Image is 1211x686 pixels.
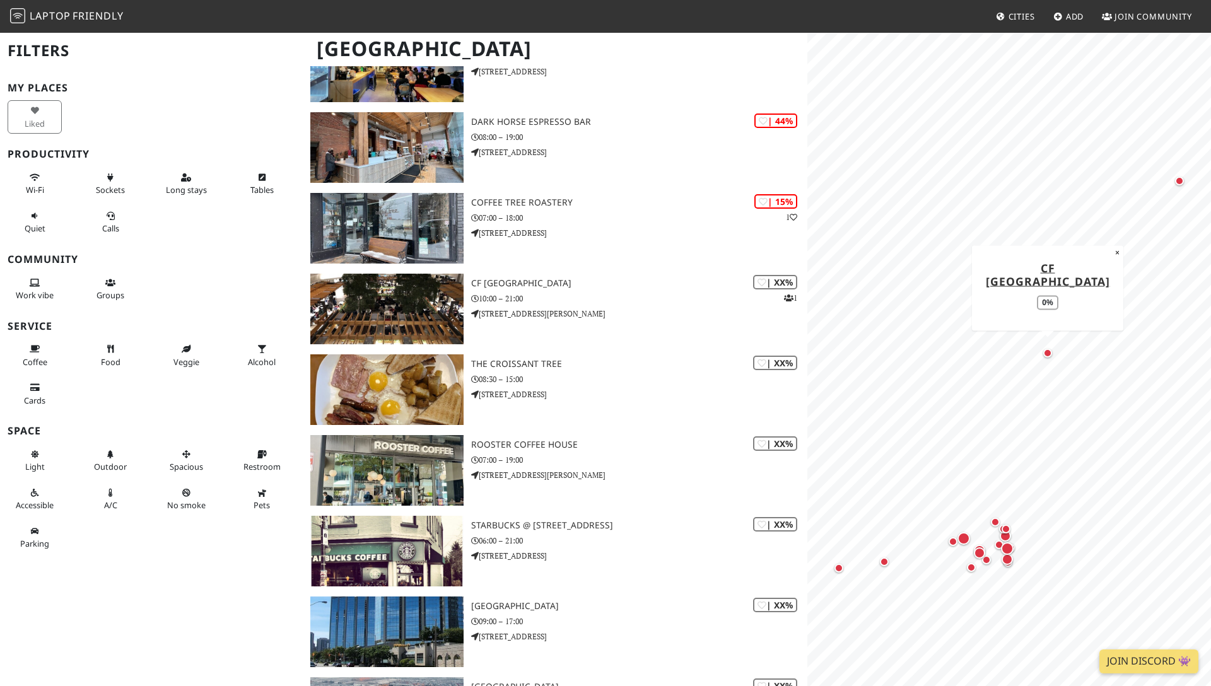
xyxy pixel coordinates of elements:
a: Bloor Islington Place | XX% [GEOGRAPHIC_DATA] 09:00 – 17:00 [STREET_ADDRESS] [303,596,807,667]
span: Long stays [166,184,207,195]
h3: Starbucks @ [STREET_ADDRESS] [471,520,807,531]
div: | 15% [754,194,797,209]
button: Pets [235,482,289,516]
p: 07:00 – 19:00 [471,454,807,466]
span: Join Community [1114,11,1192,22]
button: Long stays [159,167,213,201]
button: Restroom [235,444,289,477]
button: Light [8,444,62,477]
div: Map marker [955,530,973,547]
span: Air conditioned [104,499,117,511]
button: Quiet [8,206,62,239]
img: Rooster Coffee House [310,435,464,506]
span: Work-friendly tables [250,184,274,195]
button: Outdoor [83,444,137,477]
span: Stable Wi-Fi [26,184,44,195]
div: Map marker [971,542,988,559]
p: 1 [786,211,797,223]
h3: Coffee Tree Roastery [471,197,807,208]
a: Coffee Tree Roastery | 15% 1 Coffee Tree Roastery 07:00 – 18:00 [STREET_ADDRESS] [303,193,807,264]
button: Sockets [83,167,137,201]
div: Map marker [1040,346,1055,361]
h3: Dark Horse Espresso Bar [471,117,807,127]
h1: [GEOGRAPHIC_DATA] [307,32,805,66]
span: People working [16,289,54,301]
div: Map marker [999,551,1015,567]
span: Laptop [30,9,71,23]
p: [STREET_ADDRESS] [471,550,807,562]
p: 06:00 – 21:00 [471,535,807,547]
h3: The Croissant Tree [471,359,807,369]
div: Map marker [998,540,1016,557]
p: [STREET_ADDRESS] [471,146,807,158]
button: Close popup [1111,245,1123,259]
a: Rooster Coffee House | XX% Rooster Coffee House 07:00 – 19:00 [STREET_ADDRESS][PERSON_NAME] [303,435,807,506]
a: CF Fairview Mall | XX% 1 CF [GEOGRAPHIC_DATA] 10:00 – 21:00 [STREET_ADDRESS][PERSON_NAME] [303,274,807,344]
div: Map marker [992,537,1007,552]
span: Credit cards [24,395,45,406]
span: Add [1066,11,1084,22]
button: Work vibe [8,272,62,306]
img: CF Fairview Mall [310,274,464,344]
button: Alcohol [235,339,289,372]
img: Dark Horse Espresso Bar [310,112,464,183]
a: Add [1048,5,1089,28]
button: Groups [83,272,137,306]
p: 09:00 – 17:00 [471,615,807,627]
h2: Filters [8,32,295,70]
a: The Croissant Tree | XX% The Croissant Tree 08:30 – 15:00 [STREET_ADDRESS] [303,354,807,425]
div: | XX% [753,356,797,370]
span: Quiet [25,223,45,234]
a: Cities [991,5,1040,28]
p: [STREET_ADDRESS][PERSON_NAME] [471,469,807,481]
div: | XX% [753,598,797,612]
button: Food [83,339,137,372]
button: No smoke [159,482,213,516]
button: Veggie [159,339,213,372]
img: Starbucks @ 4 King St W [310,516,464,586]
p: 10:00 – 21:00 [471,293,807,305]
div: Map marker [971,545,988,561]
div: Map marker [831,561,846,576]
div: Map marker [1000,555,1015,570]
img: The Croissant Tree [310,354,464,425]
span: Coffee [23,356,47,368]
span: Outdoor area [94,461,127,472]
h3: Rooster Coffee House [471,439,807,450]
h3: Community [8,253,295,265]
div: | XX% [753,275,797,289]
h3: Productivity [8,148,295,160]
div: Map marker [996,521,1011,537]
span: Accessible [16,499,54,511]
p: 08:00 – 19:00 [471,131,807,143]
p: 07:00 – 18:00 [471,212,807,224]
img: Coffee Tree Roastery [310,193,464,264]
a: Starbucks @ 4 King St W | XX% Starbucks @ [STREET_ADDRESS] 06:00 – 21:00 [STREET_ADDRESS] [303,516,807,586]
span: Video/audio calls [102,223,119,234]
button: Accessible [8,482,62,516]
span: Cities [1009,11,1035,22]
div: | XX% [753,436,797,451]
h3: [GEOGRAPHIC_DATA] [471,601,807,612]
p: [STREET_ADDRESS] [471,631,807,642]
span: Parking [20,538,49,549]
button: Tables [235,167,289,201]
div: Map marker [988,514,1003,530]
div: Map marker [877,554,892,569]
button: Parking [8,521,62,554]
div: Map marker [998,521,1014,537]
div: | 44% [754,113,797,128]
span: Pet friendly [254,499,270,511]
button: Wi-Fi [8,167,62,201]
div: 0% [1037,295,1058,310]
p: 1 [784,292,797,304]
span: Power sockets [96,184,125,195]
img: LaptopFriendly [10,8,25,23]
p: 08:30 – 15:00 [471,373,807,385]
span: Food [101,356,120,368]
span: Group tables [97,289,124,301]
a: Join Community [1097,5,1197,28]
button: Coffee [8,339,62,372]
img: Bloor Islington Place [310,596,464,667]
a: CF [GEOGRAPHIC_DATA] [986,260,1110,288]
